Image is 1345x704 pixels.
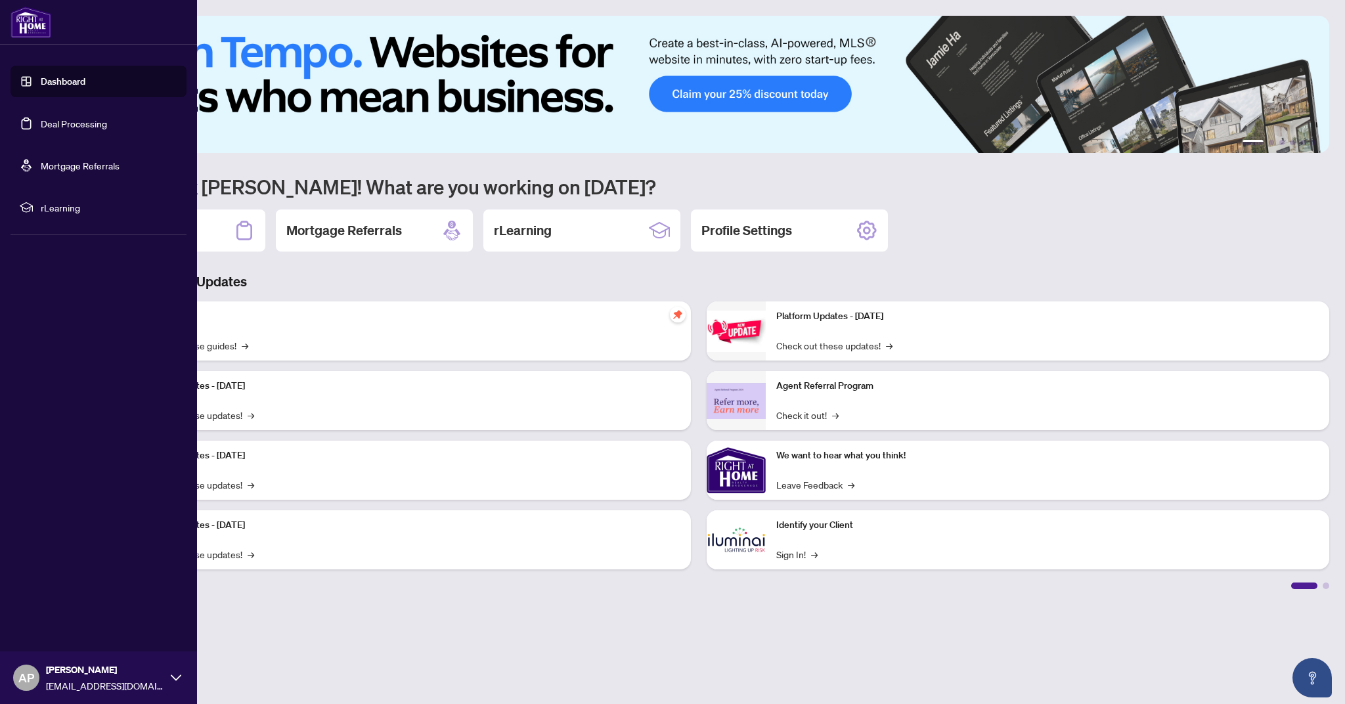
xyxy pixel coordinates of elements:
a: Sign In!→ [776,547,818,561]
p: Platform Updates - [DATE] [138,379,680,393]
a: Mortgage Referrals [41,160,120,171]
h1: Welcome back [PERSON_NAME]! What are you working on [DATE]? [68,174,1329,199]
span: → [242,338,248,353]
span: → [886,338,893,353]
p: Platform Updates - [DATE] [138,449,680,463]
p: Platform Updates - [DATE] [138,518,680,533]
p: Platform Updates - [DATE] [776,309,1319,324]
img: We want to hear what you think! [707,441,766,500]
span: → [248,477,254,492]
h2: rLearning [494,221,552,240]
span: → [848,477,854,492]
span: → [811,547,818,561]
button: 3 [1279,140,1285,145]
a: Check it out!→ [776,408,839,422]
a: Leave Feedback→ [776,477,854,492]
img: Slide 0 [68,16,1329,153]
button: 4 [1290,140,1295,145]
p: We want to hear what you think! [776,449,1319,463]
img: Identify your Client [707,510,766,569]
img: Agent Referral Program [707,383,766,419]
a: Deal Processing [41,118,107,129]
h3: Brokerage & Industry Updates [68,273,1329,291]
span: AP [18,669,34,687]
span: [PERSON_NAME] [46,663,164,677]
p: Identify your Client [776,518,1319,533]
button: 2 [1269,140,1274,145]
h2: Mortgage Referrals [286,221,402,240]
button: 1 [1243,140,1264,145]
p: Self-Help [138,309,680,324]
button: Open asap [1292,658,1332,697]
h2: Profile Settings [701,221,792,240]
span: rLearning [41,200,177,215]
img: Platform Updates - June 23, 2025 [707,311,766,352]
button: 5 [1300,140,1306,145]
a: Check out these updates!→ [776,338,893,353]
span: [EMAIL_ADDRESS][DOMAIN_NAME] [46,678,164,693]
button: 6 [1311,140,1316,145]
a: Dashboard [41,76,85,87]
img: logo [11,7,51,38]
span: → [248,408,254,422]
span: → [832,408,839,422]
span: → [248,547,254,561]
span: pushpin [670,307,686,322]
p: Agent Referral Program [776,379,1319,393]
